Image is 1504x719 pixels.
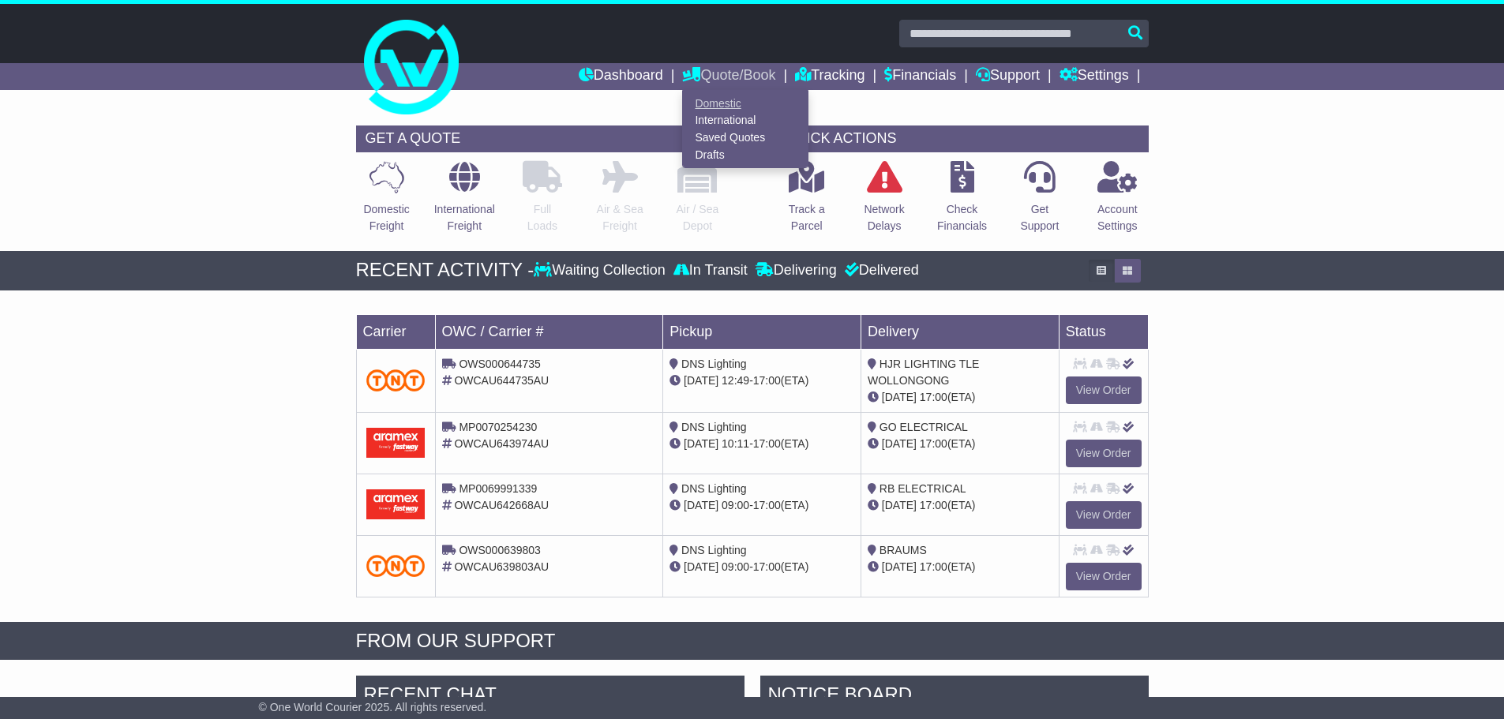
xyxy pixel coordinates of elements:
[579,63,663,90] a: Dashboard
[363,201,409,234] p: Domestic Freight
[776,125,1149,152] div: QUICK ACTIONS
[880,544,927,556] span: BRAUMS
[683,129,808,147] a: Saved Quotes
[1097,201,1138,234] p: Account Settings
[366,489,426,519] img: Aramex.png
[356,125,729,152] div: GET A QUOTE
[669,497,854,514] div: - (ETA)
[1019,160,1060,243] a: GetSupport
[882,437,917,450] span: [DATE]
[597,201,643,234] p: Air & Sea Freight
[454,560,549,573] span: OWCAU639803AU
[868,559,1052,575] div: (ETA)
[669,373,854,389] div: - (ETA)
[681,544,747,556] span: DNS Lighting
[683,95,808,112] a: Domestic
[1059,314,1148,349] td: Status
[1097,160,1138,243] a: AccountSettings
[937,201,987,234] p: Check Financials
[669,559,854,575] div: - (ETA)
[459,482,537,495] span: MP0069991339
[868,436,1052,452] div: (ETA)
[683,112,808,129] a: International
[523,201,562,234] p: Full Loads
[936,160,988,243] a: CheckFinancials
[366,428,426,457] img: Aramex.png
[1066,563,1142,590] a: View Order
[882,560,917,573] span: [DATE]
[454,437,549,450] span: OWCAU643974AU
[669,262,752,279] div: In Transit
[684,499,718,511] span: [DATE]
[454,499,549,511] span: OWCAU642668AU
[1066,440,1142,467] a: View Order
[1066,376,1142,404] a: View Order
[722,437,749,450] span: 10:11
[684,437,718,450] span: [DATE]
[677,201,719,234] p: Air / Sea Depot
[882,391,917,403] span: [DATE]
[868,358,979,387] span: HJR LIGHTING TLE WOLLONGONG
[669,436,854,452] div: - (ETA)
[920,391,947,403] span: 17:00
[356,259,534,282] div: RECENT ACTIVITY -
[789,201,825,234] p: Track a Parcel
[841,262,919,279] div: Delivered
[366,555,426,576] img: TNT_Domestic.png
[753,499,781,511] span: 17:00
[356,630,1149,653] div: FROM OUR SUPPORT
[861,314,1059,349] td: Delivery
[1060,63,1129,90] a: Settings
[753,437,781,450] span: 17:00
[753,374,781,387] span: 17:00
[722,560,749,573] span: 09:00
[682,63,775,90] a: Quote/Book
[681,421,747,433] span: DNS Lighting
[459,421,537,433] span: MP0070254230
[459,544,541,556] span: OWS000639803
[454,374,549,387] span: OWCAU644735AU
[920,437,947,450] span: 17:00
[534,262,669,279] div: Waiting Collection
[788,160,826,243] a: Track aParcel
[259,701,487,713] span: © One World Courier 2025. All rights reserved.
[1066,501,1142,529] a: View Order
[864,201,904,234] p: Network Delays
[362,160,410,243] a: DomesticFreight
[882,499,917,511] span: [DATE]
[760,676,1149,718] div: NOTICE BOARD
[356,314,435,349] td: Carrier
[752,262,841,279] div: Delivering
[976,63,1040,90] a: Support
[868,497,1052,514] div: (ETA)
[433,160,496,243] a: InternationalFreight
[868,389,1052,406] div: (ETA)
[434,201,495,234] p: International Freight
[1020,201,1059,234] p: Get Support
[356,676,744,718] div: RECENT CHAT
[920,499,947,511] span: 17:00
[880,421,968,433] span: GO ELECTRICAL
[459,358,541,370] span: OWS000644735
[722,374,749,387] span: 12:49
[795,63,865,90] a: Tracking
[681,482,747,495] span: DNS Lighting
[684,374,718,387] span: [DATE]
[683,146,808,163] a: Drafts
[880,482,966,495] span: RB ELECTRICAL
[684,560,718,573] span: [DATE]
[435,314,663,349] td: OWC / Carrier #
[366,369,426,391] img: TNT_Domestic.png
[682,90,808,168] div: Quote/Book
[884,63,956,90] a: Financials
[663,314,861,349] td: Pickup
[722,499,749,511] span: 09:00
[681,358,747,370] span: DNS Lighting
[920,560,947,573] span: 17:00
[753,560,781,573] span: 17:00
[863,160,905,243] a: NetworkDelays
